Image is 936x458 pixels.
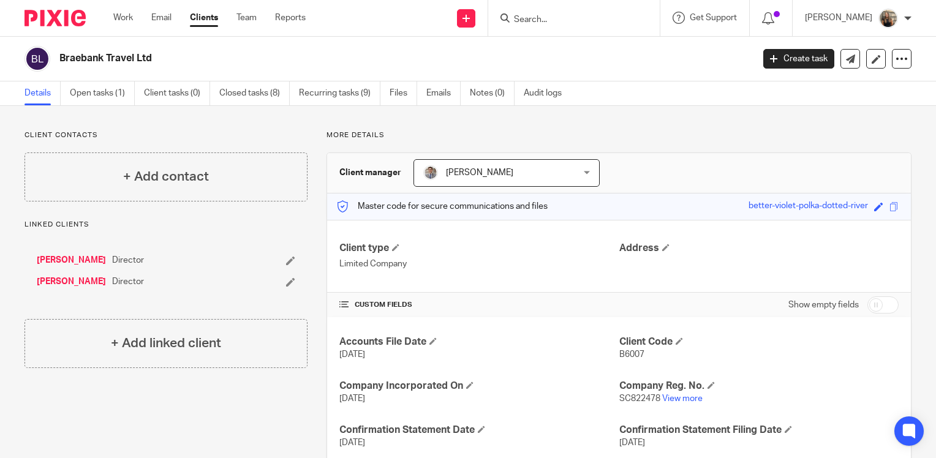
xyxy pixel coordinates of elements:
a: Details [25,81,61,105]
a: Audit logs [524,81,571,105]
h4: Client Code [619,336,899,348]
h2: Braebank Travel Ltd [59,52,608,65]
a: View more [662,394,703,403]
span: SC822478 [619,394,660,403]
p: Master code for secure communications and files [336,200,548,212]
input: Search [513,15,623,26]
h4: Address [619,242,899,255]
span: [DATE] [619,438,645,447]
div: better-violet-polka-dotted-river [749,200,868,214]
h3: Client manager [339,167,401,179]
span: Get Support [690,13,737,22]
img: svg%3E [25,46,50,72]
span: Director [112,276,144,288]
p: Linked clients [25,220,308,230]
span: [DATE] [339,438,365,447]
h4: + Add contact [123,167,209,186]
h4: Confirmation Statement Date [339,424,619,437]
p: More details [326,130,911,140]
img: pic.png [878,9,898,28]
h4: Client type [339,242,619,255]
span: Director [112,254,144,266]
a: Emails [426,81,461,105]
a: Clients [190,12,218,24]
h4: Company Reg. No. [619,380,899,392]
h4: + Add linked client [111,334,221,353]
a: Email [151,12,172,24]
p: Client contacts [25,130,308,140]
a: Create task [763,49,834,69]
h4: CUSTOM FIELDS [339,300,619,310]
a: [PERSON_NAME] [37,276,106,288]
a: Closed tasks (8) [219,81,290,105]
h4: Accounts File Date [339,336,619,348]
h4: Company Incorporated On [339,380,619,392]
a: Team [236,12,257,24]
a: Files [390,81,417,105]
a: Client tasks (0) [144,81,210,105]
a: Recurring tasks (9) [299,81,380,105]
span: [DATE] [339,350,365,359]
label: Show empty fields [788,299,859,311]
a: [PERSON_NAME] [37,254,106,266]
h4: Confirmation Statement Filing Date [619,424,899,437]
span: B6007 [619,350,644,359]
img: I%20like%20this%20one%20Deanoa.jpg [423,165,438,180]
a: Reports [275,12,306,24]
p: Limited Company [339,258,619,270]
a: Open tasks (1) [70,81,135,105]
a: Work [113,12,133,24]
p: [PERSON_NAME] [805,12,872,24]
span: [DATE] [339,394,365,403]
img: Pixie [25,10,86,26]
span: [PERSON_NAME] [446,168,513,177]
a: Notes (0) [470,81,515,105]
